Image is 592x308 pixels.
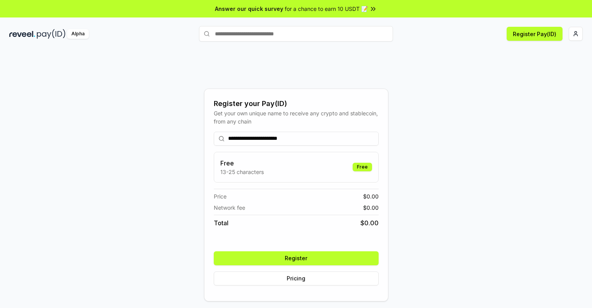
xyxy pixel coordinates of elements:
[214,218,228,228] span: Total
[363,204,379,212] span: $ 0.00
[353,163,372,171] div: Free
[507,27,563,41] button: Register Pay(ID)
[67,29,89,39] div: Alpha
[214,109,379,125] div: Get your own unique name to receive any crypto and stablecoin, from any chain
[215,5,283,13] span: Answer our quick survey
[220,168,264,176] p: 13-25 characters
[360,218,379,228] span: $ 0.00
[214,251,379,265] button: Register
[220,158,264,168] h3: Free
[214,271,379,285] button: Pricing
[9,29,35,39] img: reveel_dark
[37,29,66,39] img: pay_id
[214,204,245,212] span: Network fee
[363,192,379,200] span: $ 0.00
[214,98,379,109] div: Register your Pay(ID)
[285,5,368,13] span: for a chance to earn 10 USDT 📝
[214,192,227,200] span: Price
